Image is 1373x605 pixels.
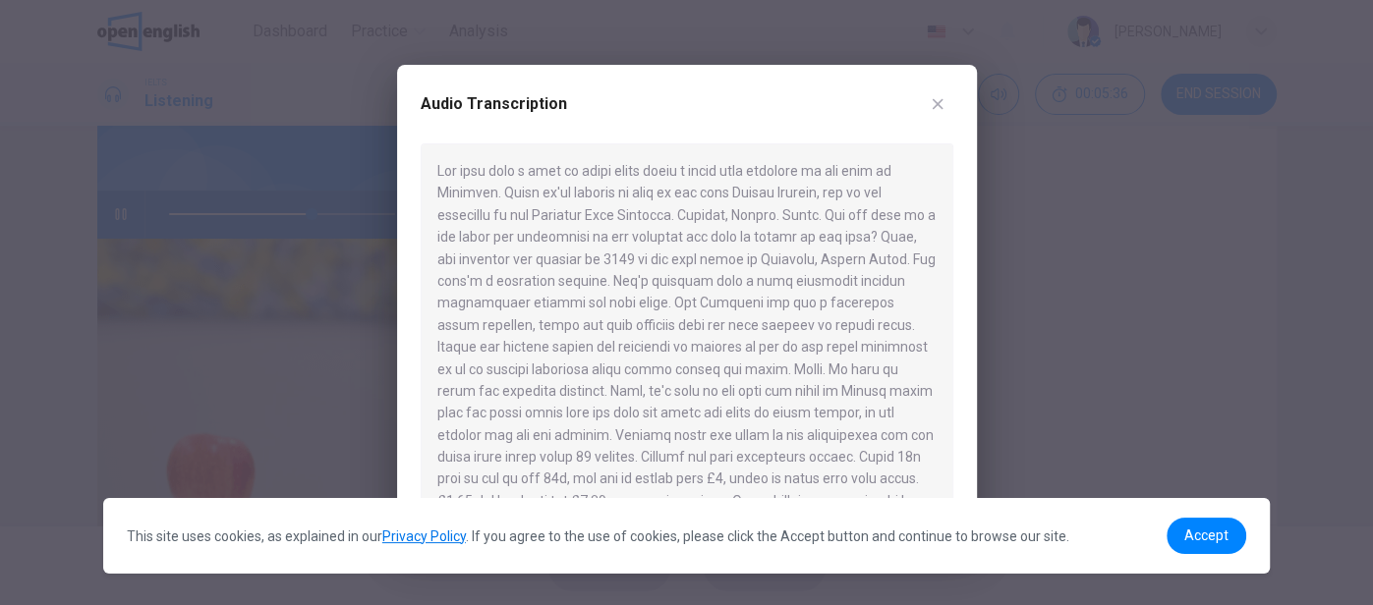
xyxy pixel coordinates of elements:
span: Accept [1184,527,1229,543]
span: This site uses cookies, as explained in our . If you agree to the use of cookies, please click th... [127,528,1069,544]
h2: Audio Transcription [421,92,567,116]
div: cookieconsent [103,498,1270,574]
a: Privacy Policy [382,528,466,544]
div: Lor ipsu dolo s amet co adipi elits doeiu t incid utla etdolore ma ali enim ad Minimven. Quisn ex... [421,143,953,517]
a: dismiss cookie message [1167,518,1246,554]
